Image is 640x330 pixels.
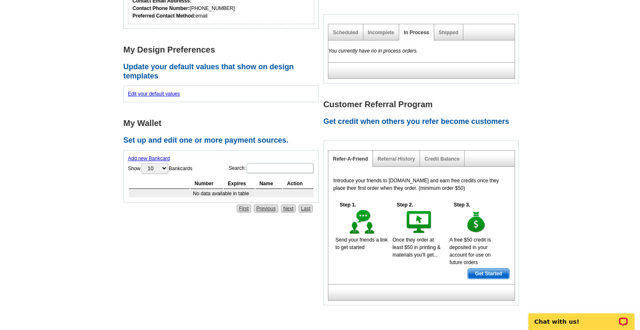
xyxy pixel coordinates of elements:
[132,5,190,11] strong: Contact Phone Number:
[523,304,640,330] iframe: LiveChat chat widget
[335,201,360,209] h5: Step 1.
[425,156,460,162] a: Credit Balance
[128,156,170,161] a: Add new Bankcard
[405,209,434,236] img: step-2.gif
[392,201,417,209] h5: Step 2.
[128,91,180,97] a: Edit your default values
[128,162,192,174] label: Show Bankcards
[132,13,195,19] strong: Preferred Contact Method:
[333,156,368,162] a: Refer-A-Friend
[123,119,323,128] h1: My Wallet
[323,117,523,126] h2: Get credit when others you refer become customers
[283,179,313,189] th: Action
[333,177,510,192] p: Introduce your friends to [DOMAIN_NAME] and earn free credits once they place their first order w...
[328,48,418,54] em: You currently have no in process orders.
[190,179,223,189] th: Number
[450,201,475,209] h5: Step 3.
[123,63,323,81] h2: Update your default values that show on design templates
[141,163,168,174] select: ShowBankcards
[123,136,323,145] h2: Set up and edit one or more payment sources.
[392,237,440,258] span: Once they order at least $50 in printing & materials you'll get...
[229,162,314,174] label: Search:
[323,100,523,109] h1: Customer Referral Program
[439,30,458,35] a: Shipped
[237,204,251,213] a: First
[348,209,377,236] img: step-1.gif
[123,45,323,54] h1: My Design Preferences
[377,156,415,162] a: Referral History
[462,209,491,236] img: step-3.gif
[247,163,313,173] input: Search:
[333,30,358,35] a: Scheduled
[467,268,510,279] a: Get Started
[298,204,313,213] a: Last
[224,179,255,189] th: Expires
[450,237,491,265] span: A free $50 credit is deposited in your account for use on future orders
[129,190,313,197] td: No data available in table
[254,204,278,213] a: Previous
[404,30,429,35] a: In Process
[368,30,394,35] a: Incomplete
[335,237,387,250] span: Send your friends a link to get started
[468,269,509,279] span: Get Started
[281,204,296,213] a: Next
[255,179,282,189] th: Name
